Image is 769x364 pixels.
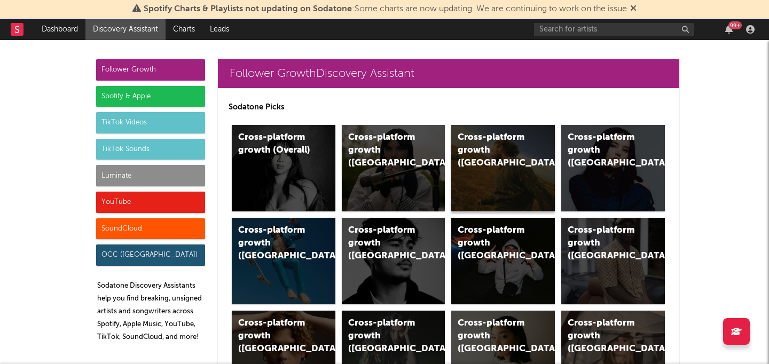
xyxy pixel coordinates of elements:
[458,131,530,170] div: Cross-platform growth ([GEOGRAPHIC_DATA])
[97,280,205,344] p: Sodatone Discovery Assistants help you find breaking, unsigned artists and songwriters across Spo...
[96,112,205,133] div: TikTok Videos
[96,59,205,81] div: Follower Growth
[342,218,445,304] a: Cross-platform growth ([GEOGRAPHIC_DATA])
[96,244,205,266] div: OCC ([GEOGRAPHIC_DATA])
[534,23,694,36] input: Search for artists
[725,25,733,34] button: 99+
[728,21,742,29] div: 99 +
[229,101,669,114] p: Sodatone Picks
[348,224,421,263] div: Cross-platform growth ([GEOGRAPHIC_DATA])
[202,19,237,40] a: Leads
[96,86,205,107] div: Spotify & Apple
[144,5,627,13] span: : Some charts are now updating. We are continuing to work on the issue
[96,192,205,213] div: YouTube
[348,131,421,170] div: Cross-platform growth ([GEOGRAPHIC_DATA])
[96,165,205,186] div: Luminate
[568,224,640,263] div: Cross-platform growth ([GEOGRAPHIC_DATA])
[96,139,205,160] div: TikTok Sounds
[238,224,311,263] div: Cross-platform growth ([GEOGRAPHIC_DATA])
[238,317,311,355] div: Cross-platform growth ([GEOGRAPHIC_DATA])
[568,317,640,355] div: Cross-platform growth ([GEOGRAPHIC_DATA])
[34,19,85,40] a: Dashboard
[96,218,205,240] div: SoundCloud
[561,125,665,211] a: Cross-platform growth ([GEOGRAPHIC_DATA])
[144,5,352,13] span: Spotify Charts & Playlists not updating on Sodatone
[458,224,530,263] div: Cross-platform growth ([GEOGRAPHIC_DATA]/GSA)
[232,218,335,304] a: Cross-platform growth ([GEOGRAPHIC_DATA])
[238,131,311,157] div: Cross-platform growth (Overall)
[451,125,555,211] a: Cross-platform growth ([GEOGRAPHIC_DATA])
[630,5,637,13] span: Dismiss
[232,125,335,211] a: Cross-platform growth (Overall)
[85,19,166,40] a: Discovery Assistant
[218,59,679,88] a: Follower GrowthDiscovery Assistant
[348,317,421,355] div: Cross-platform growth ([GEOGRAPHIC_DATA])
[451,218,555,304] a: Cross-platform growth ([GEOGRAPHIC_DATA]/GSA)
[458,317,530,355] div: Cross-platform growth ([GEOGRAPHIC_DATA])
[342,125,445,211] a: Cross-platform growth ([GEOGRAPHIC_DATA])
[561,218,665,304] a: Cross-platform growth ([GEOGRAPHIC_DATA])
[166,19,202,40] a: Charts
[568,131,640,170] div: Cross-platform growth ([GEOGRAPHIC_DATA])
